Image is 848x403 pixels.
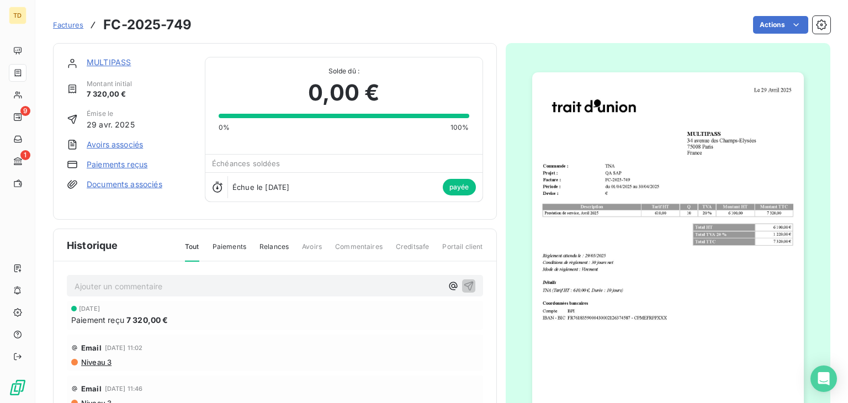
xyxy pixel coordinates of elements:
span: 100% [451,123,469,132]
span: Paiement reçu [71,314,124,326]
span: 9 [20,106,30,116]
div: Open Intercom Messenger [810,365,837,392]
span: [DATE] [79,305,100,312]
button: Actions [753,16,808,34]
span: 0,00 € [308,76,379,109]
a: Documents associés [87,179,162,190]
a: Avoirs associés [87,139,143,150]
span: 7 320,00 € [87,89,132,100]
span: 0% [219,123,230,132]
span: [DATE] 11:02 [105,344,143,351]
a: Factures [53,19,83,30]
span: Niveau 3 [80,358,112,367]
div: TD [9,7,26,24]
span: Avoirs [302,242,322,261]
a: Paiements reçus [87,159,147,170]
span: 7 320,00 € [126,314,168,326]
span: Échue le [DATE] [232,183,289,192]
span: [DATE] 11:46 [105,385,143,392]
span: Relances [259,242,289,261]
span: Solde dû : [219,66,469,76]
h3: FC-2025-749 [103,15,192,35]
span: payée [443,179,476,195]
span: 1 [20,150,30,160]
img: Logo LeanPay [9,379,26,396]
span: Portail client [442,242,483,261]
span: 29 avr. 2025 [87,119,135,130]
span: Email [81,384,102,393]
span: Historique [67,238,118,253]
span: Paiements [213,242,246,261]
span: Émise le [87,109,135,119]
span: Échéances soldées [212,159,280,168]
span: Creditsafe [396,242,430,261]
span: Commentaires [335,242,383,261]
span: Email [81,343,102,352]
span: Factures [53,20,83,29]
span: Tout [185,242,199,262]
span: Montant initial [87,79,132,89]
a: MULTIPASS [87,57,131,67]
